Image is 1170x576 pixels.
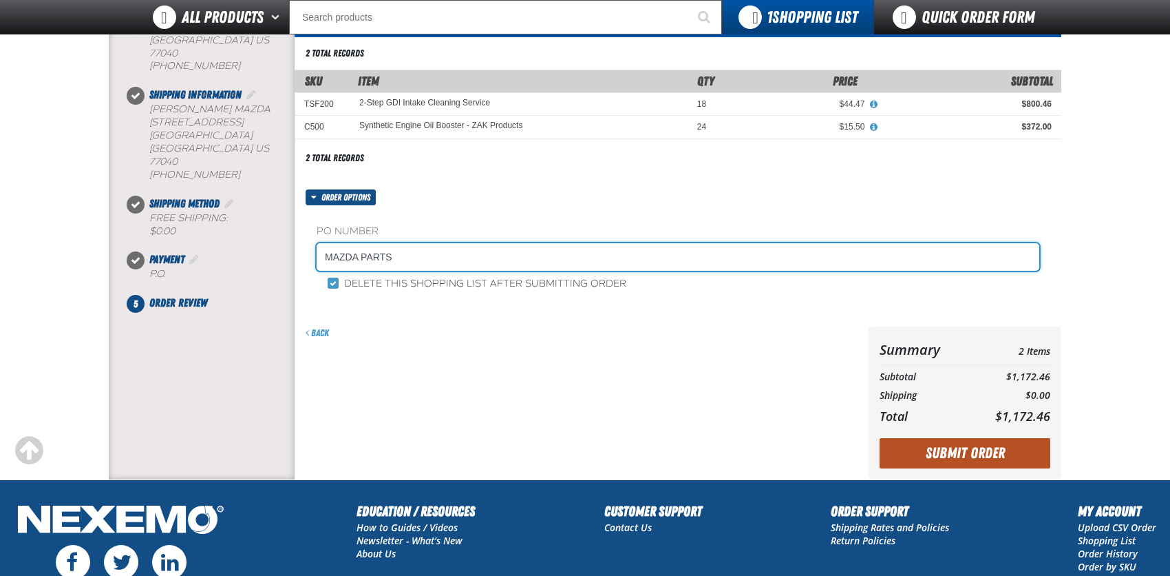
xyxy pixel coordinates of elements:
[357,521,458,534] a: How to Guides / Videos
[725,121,864,132] div: $15.50
[359,99,490,108] a: 2-Step GDI Intake Cleaning Service
[187,253,201,266] a: Edit Payment
[880,438,1050,469] button: Submit Order
[222,197,236,210] a: Edit Shipping Method
[14,501,228,542] img: Nexemo Logo
[306,152,364,165] div: 2 total records
[306,189,376,205] button: Order options
[884,99,1052,110] div: $800.46
[864,121,882,134] button: View All Prices for Synthetic Engine Oil Booster - ZAK Products
[357,534,462,547] a: Newsletter - What's New
[880,387,969,405] th: Shipping
[149,34,253,46] span: [GEOGRAPHIC_DATA]
[321,189,376,205] span: Order options
[244,88,258,101] a: Edit Shipping Information
[14,435,44,466] div: Scroll to the top
[831,521,949,534] a: Shipping Rates and Policies
[136,295,295,311] li: Order Review. Step 5 of 5. Not Completed
[328,278,339,289] input: Delete this shopping list after submitting order
[969,387,1050,405] td: $0.00
[1078,534,1136,547] a: Shopping List
[864,99,882,111] button: View All Prices for 2-Step GDI Intake Cleaning Service
[880,405,969,427] th: Total
[884,121,1052,132] div: $372.00
[1078,501,1156,522] h2: My Account
[149,88,242,101] span: Shipping Information
[831,501,949,522] h2: Order Support
[1078,547,1138,560] a: Order History
[969,368,1050,387] td: $1,172.46
[604,501,702,522] h2: Customer Support
[995,408,1050,424] span: $1,172.46
[149,197,220,210] span: Shipping Method
[767,8,772,27] strong: 1
[1078,560,1136,573] a: Order by SKU
[149,296,207,309] span: Order Review
[767,8,858,27] span: Shopping List
[697,99,706,109] span: 18
[295,93,350,116] td: TSF200
[149,268,295,281] div: P.O.
[149,103,270,115] span: [PERSON_NAME] Mazda
[149,156,178,167] bdo: 77040
[359,121,522,131] a: Synthetic Engine Oil Booster - ZAK Products
[1078,521,1156,534] a: Upload CSV Order
[149,130,253,141] span: [GEOGRAPHIC_DATA]
[255,143,269,154] span: US
[127,295,145,313] span: 5
[149,116,244,128] span: [STREET_ADDRESS]
[328,278,626,291] label: Delete this shopping list after submitting order
[969,338,1050,362] td: 2 Items
[725,99,864,110] div: $44.47
[149,143,253,154] span: [GEOGRAPHIC_DATA]
[317,225,1039,238] label: PO Number
[604,521,652,534] a: Contact Us
[149,48,178,59] bdo: 77040
[306,327,329,338] a: Back
[182,5,264,30] span: All Products
[149,253,184,266] span: Payment
[357,547,396,560] a: About Us
[255,34,269,46] span: US
[880,338,969,362] th: Summary
[357,501,475,522] h2: Education / Resources
[697,122,706,132] span: 24
[149,212,295,238] div: Free Shipping:
[831,534,895,547] a: Return Policies
[295,116,350,138] td: C500
[1011,74,1053,88] span: Subtotal
[833,74,858,88] span: Price
[305,74,322,88] a: SKU
[149,225,175,237] strong: $0.00
[306,47,364,60] div: 2 total records
[149,60,240,72] bdo: [PHONE_NUMBER]
[149,169,240,181] bdo: [PHONE_NUMBER]
[358,74,379,88] span: Item
[880,368,969,387] th: Subtotal
[136,251,295,295] li: Payment. Step 4 of 5. Completed
[136,196,295,252] li: Shipping Method. Step 3 of 5. Completed
[136,87,295,195] li: Shipping Information. Step 2 of 5. Completed
[697,74,714,88] span: Qty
